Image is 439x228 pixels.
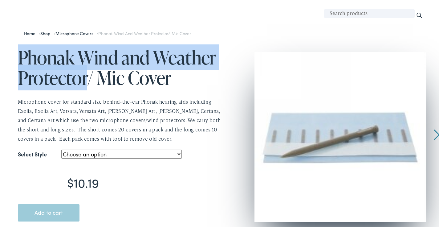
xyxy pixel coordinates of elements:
bdi: 10.19 [67,172,99,190]
img: Long Phonak wind and weather/mic protector. [254,51,424,221]
a: Home [24,29,39,35]
span: Microphone cover for standard size behind-the-ear Phonak hearing aids including Exelia, Exelia Ar... [18,97,221,141]
span: Phonak Wind and Weather Protector/ Mic Cover [98,29,191,35]
h1: Phonak Wind and Weather Protector/ Mic Cover [18,46,222,87]
a: Shop [41,29,54,35]
button: Add to cart [18,203,79,220]
span: $ [67,172,74,190]
input: Search [416,11,423,18]
span: / / / [24,29,191,35]
a: Microphone Covers [55,29,96,35]
label: Select Style [18,147,47,159]
input: Search products [324,8,415,17]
